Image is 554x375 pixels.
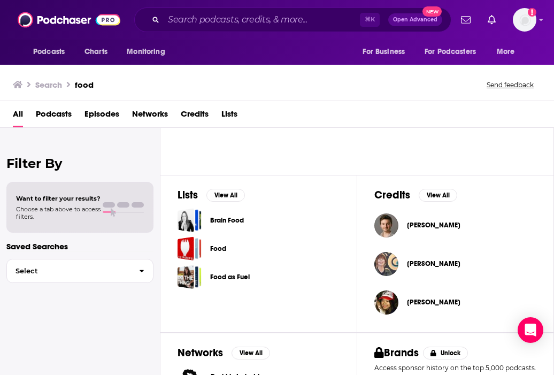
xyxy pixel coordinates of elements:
[178,208,202,232] a: Brain Food
[489,42,528,62] button: open menu
[418,42,491,62] button: open menu
[483,80,537,89] button: Send feedback
[513,8,536,32] span: Logged in as nell-elle
[6,241,153,251] p: Saved Searches
[374,188,410,202] h2: Credits
[355,42,418,62] button: open menu
[425,44,476,59] span: For Podcasters
[513,8,536,32] button: Show profile menu
[206,189,245,202] button: View All
[84,44,107,59] span: Charts
[407,221,460,229] a: Brendan Foody
[6,156,153,171] h2: Filter By
[35,80,62,90] h3: Search
[210,243,226,255] a: Food
[374,285,536,319] button: Lillian YangLillian Yang
[419,189,457,202] button: View All
[407,259,460,268] a: Katie Jones
[36,105,72,127] a: Podcasts
[483,11,500,29] a: Show notifications dropdown
[75,80,94,90] h3: food
[33,44,65,59] span: Podcasts
[181,105,209,127] a: Credits
[374,290,398,315] img: Lillian Yang
[164,11,360,28] input: Search podcasts, credits, & more...
[232,347,270,359] button: View All
[407,221,460,229] span: [PERSON_NAME]
[374,252,398,276] img: Katie Jones
[127,44,165,59] span: Monitoring
[178,265,202,289] a: Food as Fuel
[513,8,536,32] img: User Profile
[13,105,23,127] a: All
[407,298,460,307] a: Lillian Yang
[178,236,202,261] a: Food
[178,346,270,359] a: NetworksView All
[422,6,442,17] span: New
[423,347,468,359] button: Unlock
[178,188,198,202] h2: Lists
[374,247,536,281] button: Katie JonesKatie Jones
[178,188,245,202] a: ListsView All
[374,213,398,238] img: Brendan Foody
[374,188,457,202] a: CreditsView All
[518,317,543,343] div: Open Intercom Messenger
[210,215,244,226] a: Brain Food
[393,17,437,22] span: Open Advanced
[360,13,380,27] span: ⌘ K
[221,105,237,127] a: Lists
[134,7,451,32] div: Search podcasts, credits, & more...
[363,44,405,59] span: For Business
[26,42,79,62] button: open menu
[407,298,460,307] span: [PERSON_NAME]
[374,364,536,372] p: Access sponsor history on the top 5,000 podcasts.
[388,13,442,26] button: Open AdvancedNew
[16,205,101,220] span: Choose a tab above to access filters.
[84,105,119,127] a: Episodes
[119,42,179,62] button: open menu
[132,105,168,127] a: Networks
[178,346,223,359] h2: Networks
[457,11,475,29] a: Show notifications dropdown
[374,346,419,359] h2: Brands
[7,267,130,274] span: Select
[16,195,101,202] span: Want to filter your results?
[528,8,536,17] svg: Add a profile image
[6,259,153,283] button: Select
[407,259,460,268] span: [PERSON_NAME]
[210,271,250,283] a: Food as Fuel
[374,208,536,242] button: Brendan FoodyBrendan Foody
[497,44,515,59] span: More
[18,10,120,30] img: Podchaser - Follow, Share and Rate Podcasts
[78,42,114,62] a: Charts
